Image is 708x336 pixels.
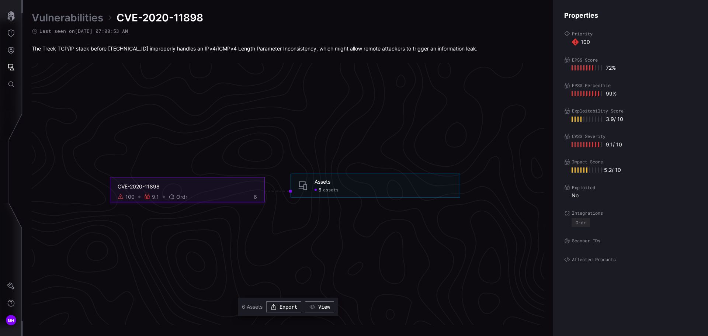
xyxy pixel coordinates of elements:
[572,192,697,199] div: No
[266,301,301,312] button: Export
[39,28,128,34] span: Last seen on
[242,304,263,310] span: 6 Assets
[117,11,203,24] span: CVE-2020-11898
[176,194,187,200] span: Ordr
[245,194,257,200] div: 6
[564,108,697,114] label: Exploitability Score
[564,57,697,63] label: EPSS Score
[572,167,697,173] div: 5.2 / 10
[323,187,339,193] span: assets
[8,316,15,324] span: GH
[564,159,697,165] label: Impact Score
[564,238,697,244] label: Scanner IDs
[125,194,135,200] div: 100
[572,65,616,71] div: 72 %
[564,83,697,89] label: EPSS Percentile
[564,134,697,139] label: CVSS Severity
[572,38,697,46] div: 100
[564,31,697,37] label: Priority
[118,183,257,190] div: CVE-2020-11898
[564,184,697,190] label: Exploited
[315,179,330,185] div: Assets
[0,312,22,329] button: GH
[305,301,334,312] button: View
[319,187,321,193] span: 6
[32,11,103,24] a: Vulnerabilities
[564,210,697,216] label: Integrations
[572,90,617,97] div: 99 %
[564,257,697,263] label: Affected Products
[564,11,697,20] h4: Properties
[572,116,623,122] div: 3.9 / 10
[576,220,586,225] div: Ordr
[572,141,622,148] div: 9.1 / 10
[75,28,128,34] time: [DATE] 07:00:53 AM
[32,45,544,52] div: The Treck TCP/IP stack before [TECHNICAL_ID] improperly handles an IPv4/ICMPv4 Length Parameter I...
[152,194,159,200] div: 9.1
